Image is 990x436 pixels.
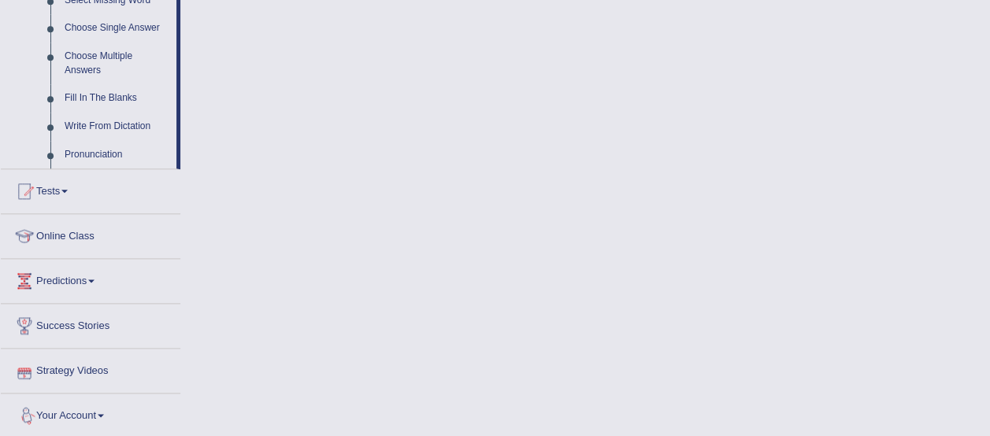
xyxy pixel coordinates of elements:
a: Write From Dictation [57,113,176,141]
a: Choose Multiple Answers [57,42,176,84]
a: Choose Single Answer [57,14,176,42]
a: Online Class [1,214,180,253]
a: Pronunciation [57,141,176,169]
a: Your Account [1,394,180,433]
a: Fill In The Blanks [57,84,176,113]
a: Predictions [1,259,180,298]
a: Success Stories [1,304,180,343]
a: Strategy Videos [1,349,180,388]
a: Tests [1,169,180,209]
